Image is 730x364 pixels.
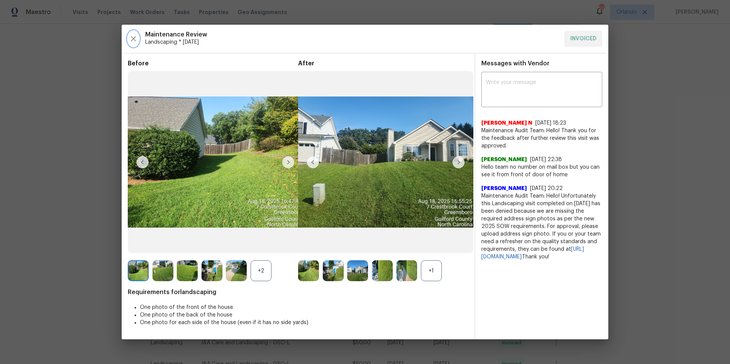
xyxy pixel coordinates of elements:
span: Messages with Vendor [481,60,549,66]
span: Maintenance Review [145,31,558,38]
li: One photo for each side of the house (even if it has no side yards) [140,319,468,326]
span: [DATE] 18:23 [535,120,566,126]
span: Hello team no number on mail box but you can see it from front of door of home [481,163,602,179]
span: Maintenance Audit Team: Hello! Thank you for the feedback after further review this visit was app... [481,127,602,150]
span: [DATE] 22:38 [530,157,562,162]
span: [PERSON_NAME] [481,156,527,163]
span: Before [128,60,298,67]
span: After [298,60,468,67]
img: right-chevron-button-url [452,156,465,168]
span: [DATE] 20:22 [530,186,563,191]
span: [PERSON_NAME] [481,185,527,192]
span: Maintenance Audit Team: Hello! Unfortunately this Landscaping visit completed on [DATE] has been ... [481,192,602,261]
span: Landscaping * [DATE] [145,38,558,46]
img: right-chevron-button-url [282,156,294,168]
img: left-chevron-button-url [307,156,319,168]
img: left-chevron-button-url [136,156,149,168]
div: +1 [421,260,442,281]
li: One photo of the back of the house [140,311,468,319]
li: One photo of the front of the house [140,304,468,311]
span: [PERSON_NAME] N [481,119,532,127]
div: +2 [251,260,271,281]
span: Requirements for landscaping [128,288,468,296]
